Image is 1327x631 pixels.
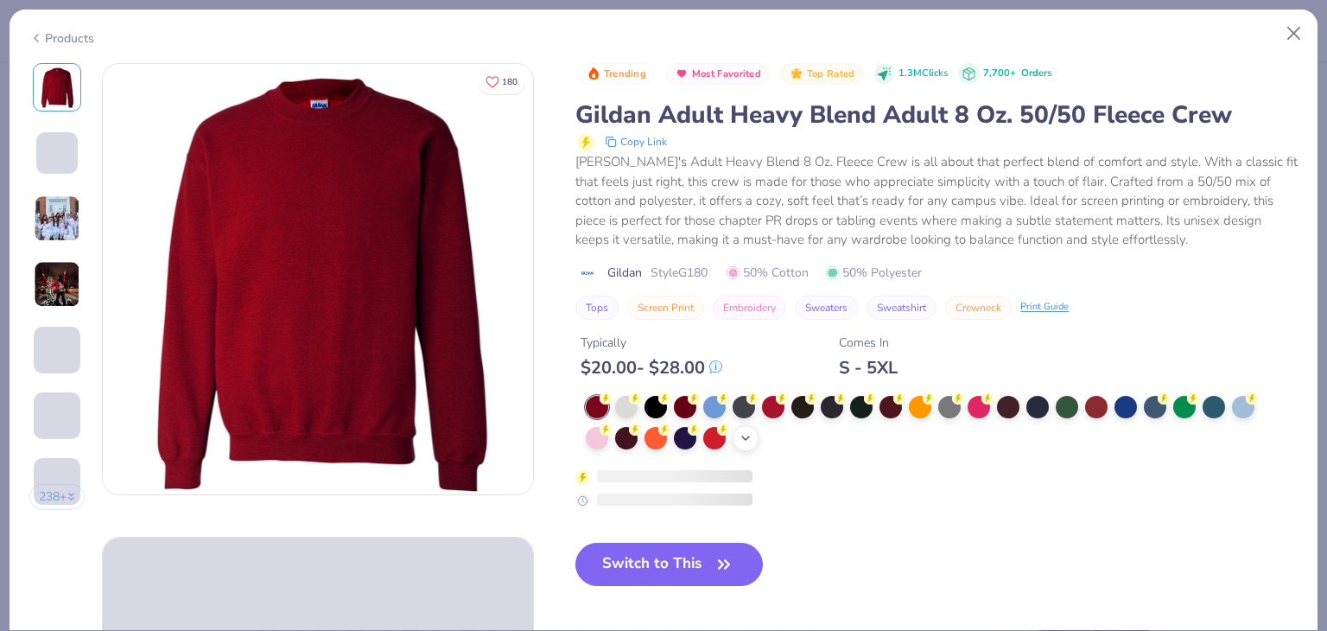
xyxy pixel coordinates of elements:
[34,505,36,551] img: User generated content
[29,29,94,48] div: Products
[945,296,1012,320] button: Crewneck
[502,78,517,86] span: 180
[839,334,898,352] div: Comes In
[867,296,937,320] button: Sweatshirt
[983,67,1051,81] div: 7,700+
[587,67,600,80] img: Trending sort
[575,296,619,320] button: Tops
[692,69,761,79] span: Most Favorited
[575,266,599,280] img: brand logo
[627,296,704,320] button: Screen Print
[478,69,525,94] button: Like
[665,63,770,86] button: Badge Button
[575,543,763,586] button: Switch to This
[826,264,922,282] span: 50% Polyester
[36,67,78,108] img: Front
[790,67,803,80] img: Top Rated sort
[727,264,809,282] span: 50% Cotton
[34,439,36,486] img: User generated content
[839,357,898,379] div: S - 5XL
[29,484,86,510] button: 238+
[34,195,80,242] img: User generated content
[575,152,1298,250] div: [PERSON_NAME]'s Adult Heavy Blend 8 Oz. Fleece Crew is all about that perfect blend of comfort an...
[780,63,863,86] button: Badge Button
[898,67,948,81] span: 1.3M Clicks
[103,64,533,494] img: Front
[795,296,858,320] button: Sweaters
[607,264,642,282] span: Gildan
[34,261,80,308] img: User generated content
[34,373,36,420] img: User generated content
[1021,67,1051,80] span: Orders
[713,296,786,320] button: Embroidery
[581,357,722,379] div: $ 20.00 - $ 28.00
[807,69,855,79] span: Top Rated
[1020,300,1069,315] div: Print Guide
[675,67,689,80] img: Most Favorited sort
[575,99,1298,131] div: Gildan Adult Heavy Blend Adult 8 Oz. 50/50 Fleece Crew
[581,334,722,352] div: Typically
[577,63,655,86] button: Badge Button
[604,69,646,79] span: Trending
[651,264,708,282] span: Style G180
[600,131,672,152] button: copy to clipboard
[1278,17,1311,50] button: Close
